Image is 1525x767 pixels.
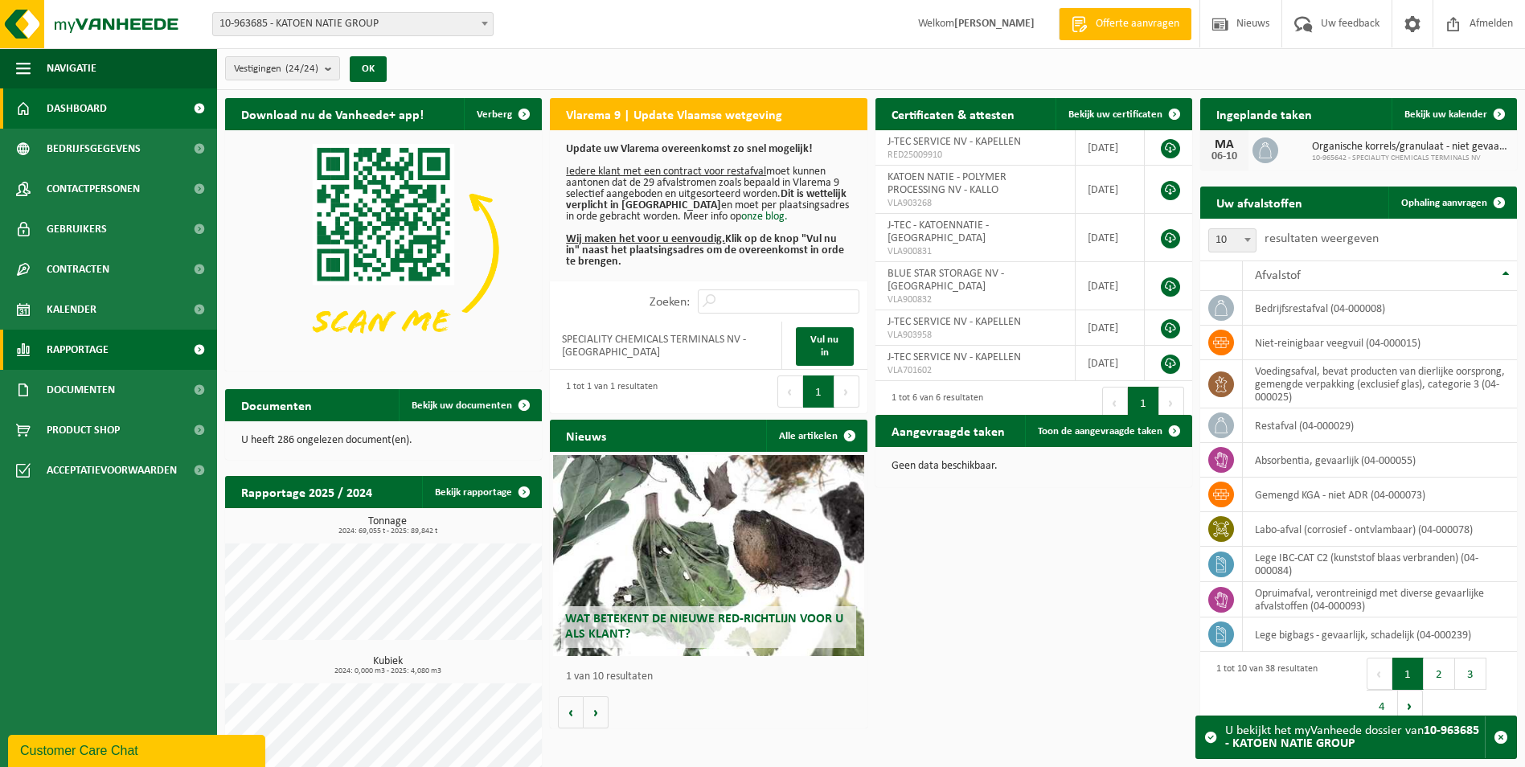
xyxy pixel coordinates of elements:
[1243,326,1517,360] td: niet-reinigbaar veegvuil (04-000015)
[1398,690,1423,722] button: Next
[225,56,340,80] button: Vestigingen(24/24)
[225,476,388,507] h2: Rapportage 2025 / 2024
[892,461,1176,472] p: Geen data beschikbaar.
[234,57,318,81] span: Vestigingen
[875,415,1021,446] h2: Aangevraagde taken
[1243,582,1517,617] td: opruimafval, verontreinigd met diverse gevaarlijke afvalstoffen (04-000093)
[47,209,107,249] span: Gebruikers
[1312,154,1509,163] span: 10-965642 - SPECIALITY CHEMICALS TERMINALS NV
[412,400,512,411] span: Bekijk uw documenten
[47,450,177,490] span: Acceptatievoorwaarden
[47,88,107,129] span: Dashboard
[1056,98,1191,130] a: Bekijk uw certificaten
[47,370,115,410] span: Documenten
[8,732,269,767] iframe: chat widget
[1209,229,1256,252] span: 10
[1455,658,1486,690] button: 3
[1392,658,1424,690] button: 1
[47,410,120,450] span: Product Shop
[888,245,1064,258] span: VLA900831
[1102,387,1128,419] button: Previous
[1243,443,1517,478] td: absorbentia, gevaarlijk (04-000055)
[1424,658,1455,690] button: 2
[558,696,584,728] button: Vorige
[566,188,847,211] b: Dit is wettelijk verplicht in [GEOGRAPHIC_DATA]
[888,293,1064,306] span: VLA900832
[1076,262,1145,310] td: [DATE]
[566,144,851,268] p: moet kunnen aantonen dat de 29 afvalstromen zoals bepaald in Vlarema 9 selectief aangeboden en ui...
[888,329,1064,342] span: VLA903958
[1076,130,1145,166] td: [DATE]
[213,13,493,35] span: 10-963685 - KATOEN NATIE GROUP
[888,268,1004,293] span: BLUE STAR STORAGE NV - [GEOGRAPHIC_DATA]
[1255,269,1301,282] span: Afvalstof
[1265,232,1379,245] label: resultaten weergeven
[1401,198,1487,208] span: Ophaling aanvragen
[1243,478,1517,512] td: gemengd KGA - niet ADR (04-000073)
[1404,109,1487,120] span: Bekijk uw kalender
[1225,724,1479,750] strong: 10-963685 - KATOEN NATIE GROUP
[1092,16,1183,32] span: Offerte aanvragen
[1243,547,1517,582] td: lege IBC-CAT C2 (kunststof blaas verbranden) (04-000084)
[225,98,440,129] h2: Download nu de Vanheede+ app!
[888,316,1021,328] span: J-TEC SERVICE NV - KAPELLEN
[47,169,140,209] span: Contactpersonen
[233,667,542,675] span: 2024: 0,000 m3 - 2025: 4,080 m3
[1243,617,1517,652] td: lege bigbags - gevaarlijk, schadelijk (04-000239)
[550,420,622,451] h2: Nieuws
[883,385,983,420] div: 1 tot 6 van 6 resultaten
[1200,187,1318,218] h2: Uw afvalstoffen
[888,171,1006,196] span: KATOEN NATIE - POLYMER PROCESSING NV - KALLO
[1243,360,1517,408] td: voedingsafval, bevat producten van dierlijke oorsprong, gemengde verpakking (exclusief glas), cat...
[566,671,859,683] p: 1 van 10 resultaten
[1076,310,1145,346] td: [DATE]
[1243,291,1517,326] td: bedrijfsrestafval (04-000008)
[1208,228,1256,252] span: 10
[1208,656,1318,724] div: 1 tot 10 van 38 resultaten
[1367,690,1398,722] button: 4
[399,389,540,421] a: Bekijk uw documenten
[875,98,1031,129] h2: Certificaten & attesten
[1225,716,1485,758] div: U bekijkt het myVanheede dossier van
[1076,346,1145,381] td: [DATE]
[47,48,96,88] span: Navigatie
[954,18,1035,30] strong: [PERSON_NAME]
[1068,109,1162,120] span: Bekijk uw certificaten
[225,389,328,420] h2: Documenten
[550,98,798,129] h2: Vlarema 9 | Update Vlaamse wetgeving
[796,327,853,366] a: Vul nu in
[566,166,766,178] u: Iedere klant met een contract voor restafval
[566,143,813,155] b: Update uw Vlarema overeenkomst zo snel mogelijk!
[888,219,989,244] span: J-TEC - KATOENNATIE - [GEOGRAPHIC_DATA]
[803,375,834,408] button: 1
[47,249,109,289] span: Contracten
[464,98,540,130] button: Verberg
[1200,98,1328,129] h2: Ingeplande taken
[47,330,109,370] span: Rapportage
[777,375,803,408] button: Previous
[650,296,690,309] label: Zoeken:
[285,64,318,74] count: (24/24)
[1025,415,1191,447] a: Toon de aangevraagde taken
[553,455,863,656] a: Wat betekent de nieuwe RED-richtlijn voor u als klant?
[1208,138,1240,151] div: MA
[1243,512,1517,547] td: labo-afval (corrosief - ontvlambaar) (04-000078)
[888,364,1064,377] span: VLA701602
[741,211,788,223] a: onze blog.
[1059,8,1191,40] a: Offerte aanvragen
[1076,166,1145,214] td: [DATE]
[584,696,609,728] button: Volgende
[233,656,542,675] h3: Kubiek
[233,527,542,535] span: 2024: 69,055 t - 2025: 89,842 t
[350,56,387,82] button: OK
[888,351,1021,363] span: J-TEC SERVICE NV - KAPELLEN
[888,197,1064,210] span: VLA903268
[1038,426,1162,437] span: Toon de aangevraagde taken
[1243,408,1517,443] td: restafval (04-000029)
[1128,387,1159,419] button: 1
[1367,658,1392,690] button: Previous
[550,322,782,370] td: SPECIALITY CHEMICALS TERMINALS NV - [GEOGRAPHIC_DATA]
[888,136,1021,148] span: J-TEC SERVICE NV - KAPELLEN
[477,109,512,120] span: Verberg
